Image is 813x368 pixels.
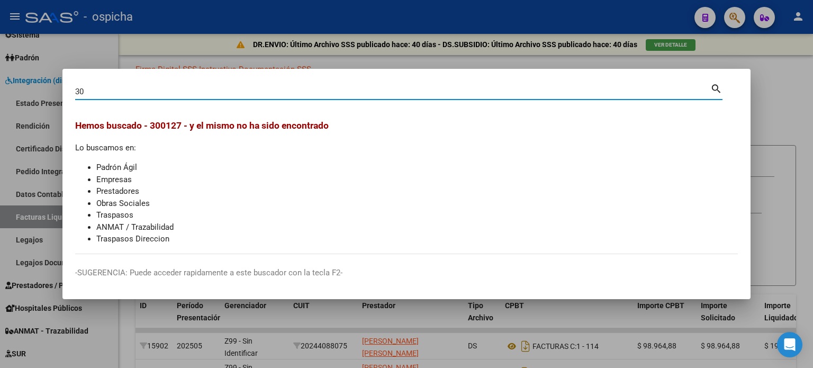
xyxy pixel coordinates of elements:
li: ANMAT / Trazabilidad [96,221,738,234]
li: Padrón Ágil [96,161,738,174]
li: Obras Sociales [96,198,738,210]
li: Traspasos [96,209,738,221]
div: Lo buscamos en: [75,119,738,245]
li: Prestadores [96,185,738,198]
div: Open Intercom Messenger [777,332,802,357]
li: Empresas [96,174,738,186]
li: Traspasos Direccion [96,233,738,245]
mat-icon: search [710,82,722,94]
span: Hemos buscado - 300127 - y el mismo no ha sido encontrado [75,120,329,131]
p: -SUGERENCIA: Puede acceder rapidamente a este buscador con la tecla F2- [75,267,738,279]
